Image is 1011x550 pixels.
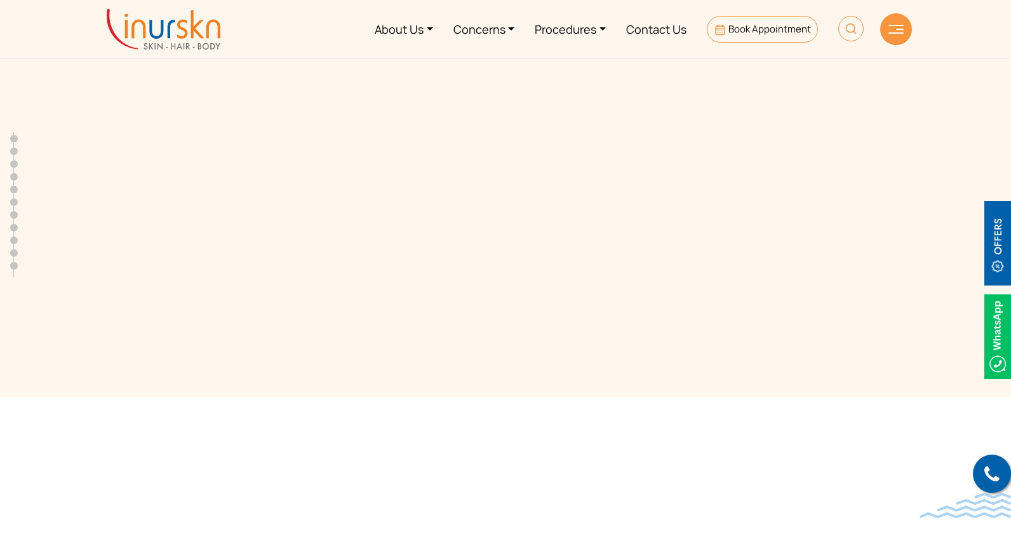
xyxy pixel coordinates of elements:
[365,5,443,53] a: About Us
[984,328,1011,342] a: Whatsappicon
[525,5,616,53] a: Procedures
[838,16,864,41] img: HeaderSearch
[616,5,697,53] a: Contact Us
[728,22,811,36] span: Book Appointment
[707,16,818,43] a: Book Appointment
[984,294,1011,379] img: Whatsappicon
[888,25,904,34] img: hamLine.svg
[443,5,525,53] a: Concerns
[107,9,220,50] img: inurskn-logo
[984,201,1011,285] img: offerBt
